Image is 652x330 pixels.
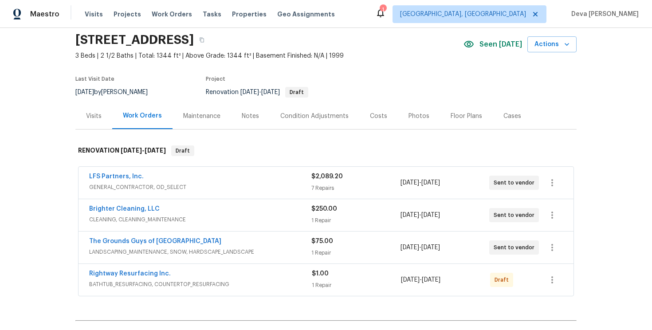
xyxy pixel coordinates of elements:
span: Deva [PERSON_NAME] [568,10,639,19]
span: GENERAL_CONTRACTOR, OD_SELECT [89,183,311,192]
div: by [PERSON_NAME] [75,87,158,98]
span: Project [206,76,225,82]
div: Floor Plans [451,112,482,121]
a: Rightway Resurfacing Inc. [89,271,171,277]
span: - [240,89,280,95]
div: Condition Adjustments [280,112,349,121]
div: Visits [86,112,102,121]
span: Sent to vendor [494,243,538,252]
span: Projects [114,10,141,19]
span: [GEOGRAPHIC_DATA], [GEOGRAPHIC_DATA] [400,10,526,19]
span: [DATE] [261,89,280,95]
a: LFS Partners, Inc. [89,173,144,180]
a: Brighter Cleaning, LLC [89,206,160,212]
span: - [401,178,440,187]
div: RENOVATION [DATE]-[DATE]Draft [75,137,577,165]
div: 1 [380,5,386,14]
span: Last Visit Date [75,76,114,82]
span: [DATE] [121,147,142,153]
span: Geo Assignments [277,10,335,19]
span: Sent to vendor [494,211,538,220]
span: Draft [172,146,193,155]
span: Visits [85,10,103,19]
span: [DATE] [240,89,259,95]
span: - [121,147,166,153]
span: $2,089.20 [311,173,343,180]
span: [DATE] [421,180,440,186]
span: Actions [534,39,570,50]
span: Draft [286,90,307,95]
span: [DATE] [422,277,440,283]
span: [DATE] [401,244,419,251]
span: [DATE] [421,244,440,251]
span: BATHTUB_RESURFACING, COUNTERTOP_RESURFACING [89,280,312,289]
span: $1.00 [312,271,329,277]
a: The Grounds Guys of [GEOGRAPHIC_DATA] [89,238,221,244]
h6: RENOVATION [78,145,166,156]
span: Draft [495,275,512,284]
span: LANDSCAPING_MAINTENANCE, SNOW, HARDSCAPE_LANDSCAPE [89,247,311,256]
span: Sent to vendor [494,178,538,187]
span: [DATE] [75,89,94,95]
span: [DATE] [421,212,440,218]
span: [DATE] [401,180,419,186]
span: [DATE] [401,277,420,283]
span: $75.00 [311,238,333,244]
span: - [401,243,440,252]
span: - [401,275,440,284]
span: Seen [DATE] [479,40,522,49]
button: Copy Address [194,32,210,48]
div: 1 Repair [312,281,401,290]
h2: [STREET_ADDRESS] [75,35,194,44]
span: Tasks [203,11,221,17]
button: Actions [527,36,577,53]
span: Maestro [30,10,59,19]
span: 3 Beds | 2 1/2 Baths | Total: 1344 ft² | Above Grade: 1344 ft² | Basement Finished: N/A | 1999 [75,51,463,60]
div: Work Orders [123,111,162,120]
span: $250.00 [311,206,337,212]
span: CLEANING, CLEANING_MAINTENANCE [89,215,311,224]
span: Properties [232,10,267,19]
div: 1 Repair [311,216,400,225]
div: Notes [242,112,259,121]
div: 1 Repair [311,248,400,257]
span: - [401,211,440,220]
span: [DATE] [401,212,419,218]
span: Work Orders [152,10,192,19]
div: Costs [370,112,387,121]
div: Cases [503,112,521,121]
div: Maintenance [183,112,220,121]
div: Photos [408,112,429,121]
span: Renovation [206,89,308,95]
span: [DATE] [145,147,166,153]
div: 7 Repairs [311,184,400,192]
